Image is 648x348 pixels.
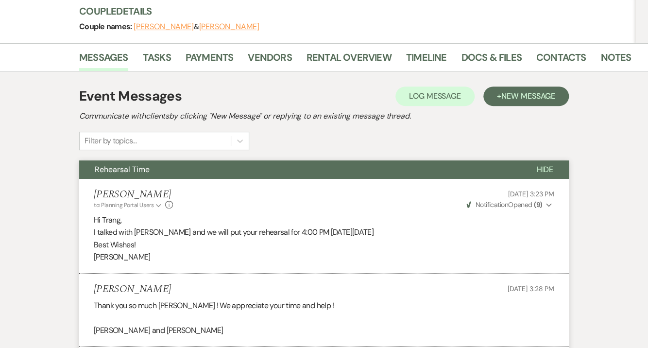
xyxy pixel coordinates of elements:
div: Filter by topics... [85,135,136,147]
h2: Communicate with clients by clicking "New Message" or replying to an existing message thread. [79,110,569,122]
p: I talked with [PERSON_NAME] and we will put your rehearsal for 4:00 PM [DATE][DATE] [94,226,554,239]
a: Payments [186,50,234,71]
span: Hide [536,164,553,174]
button: Hide [521,160,569,179]
button: [PERSON_NAME] [134,23,194,31]
h3: Couple Details [79,4,623,18]
a: Vendors [248,50,291,71]
h5: [PERSON_NAME] [94,189,173,201]
strong: ( 9 ) [534,200,542,209]
a: Notes [600,50,631,71]
span: [DATE] 3:23 PM [508,190,554,198]
button: +New Message [483,87,569,106]
span: Couple names: [79,21,134,32]
h1: Event Messages [79,86,182,106]
span: to: Planning Portal Users [94,201,153,209]
a: Messages [79,50,128,71]
h5: [PERSON_NAME] [94,283,171,296]
a: Contacts [536,50,586,71]
button: NotificationOpened (9) [465,200,554,210]
button: Rehearsal Time [79,160,521,179]
p: Best Wishes! [94,239,554,251]
div: Thank you so much [PERSON_NAME] ! We appreciate your time and help ! [PERSON_NAME] and [PERSON_NAME] [94,299,554,337]
button: [PERSON_NAME] [199,23,259,31]
a: Rental Overview [307,50,392,71]
button: to: Planning Portal Users [94,201,163,209]
span: Opened [466,200,542,209]
button: Log Message [395,87,475,106]
p: Hi Trang, [94,214,554,226]
span: Log Message [409,91,461,101]
span: Rehearsal Time [95,164,150,174]
span: New Message [501,91,555,101]
p: [PERSON_NAME] [94,251,554,263]
a: Timeline [406,50,447,71]
span: Notification [475,200,508,209]
a: Tasks [143,50,171,71]
span: & [134,22,259,32]
a: Docs & Files [461,50,521,71]
span: [DATE] 3:28 PM [508,284,554,293]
